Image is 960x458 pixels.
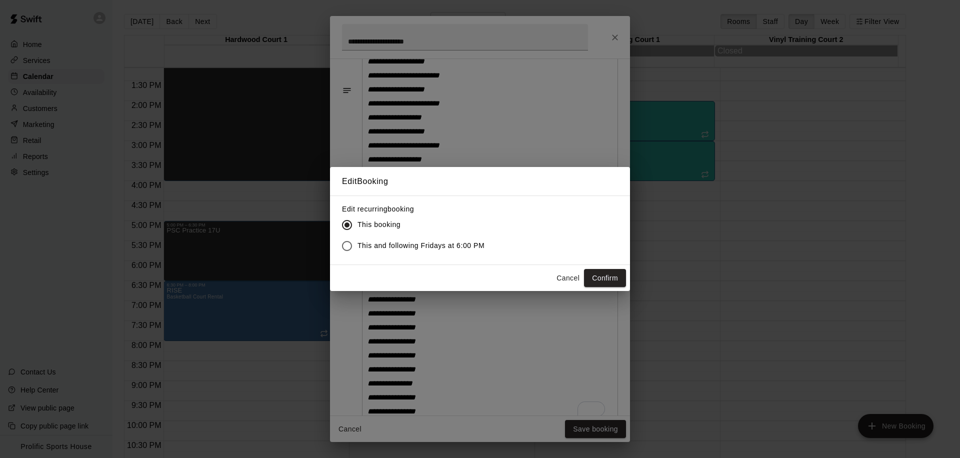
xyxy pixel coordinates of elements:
button: Confirm [584,269,626,287]
span: This booking [357,219,400,230]
label: Edit recurring booking [342,204,492,214]
button: Cancel [552,269,584,287]
span: This and following Fridays at 6:00 PM [357,240,484,251]
h2: Edit Booking [330,167,630,196]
